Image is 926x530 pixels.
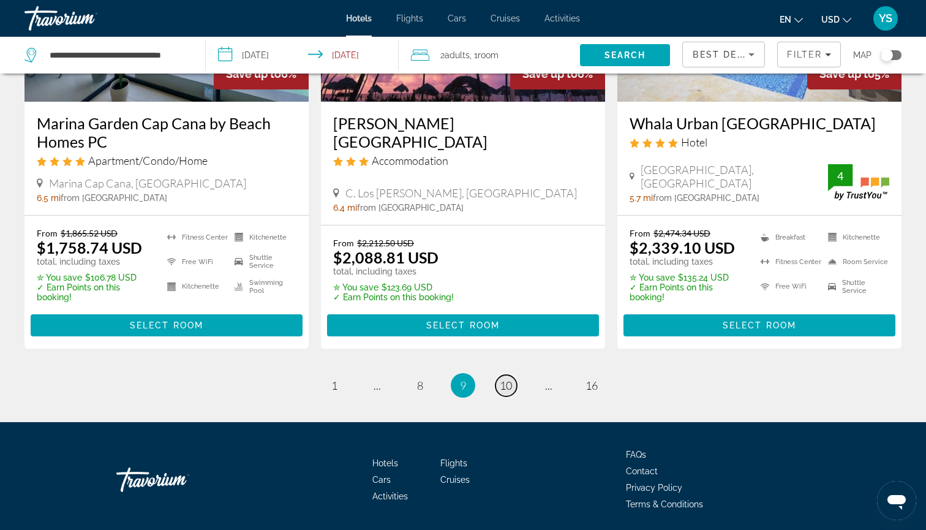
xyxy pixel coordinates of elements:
li: Shuttle Service [228,252,296,271]
span: Room [478,50,499,60]
a: Privacy Policy [626,483,682,493]
li: Kitchenette [161,278,229,296]
span: Best Deals [693,50,756,59]
p: $106.78 USD [37,273,152,282]
a: Terms & Conditions [626,499,703,509]
span: ✮ You save [333,282,378,292]
a: Cruises [440,475,470,485]
nav: Pagination [24,373,902,398]
button: Search [580,44,671,66]
button: Travelers: 2 adults, 0 children [399,37,580,74]
a: Travorium [24,2,147,34]
span: From [333,238,354,248]
span: Marina Cap Cana, [GEOGRAPHIC_DATA] [49,176,246,190]
p: total, including taxes [37,257,152,267]
span: en [780,15,791,25]
span: 10 [500,379,512,392]
iframe: Botón para iniciar la ventana de mensajería [877,481,916,520]
a: Flights [396,13,423,23]
div: 4 [828,168,853,183]
li: Free WiFi [755,278,822,296]
span: ... [545,379,552,392]
li: Kitchenette [228,228,296,246]
a: Select Room [623,317,895,330]
button: Select Room [31,314,303,336]
span: 2 [440,47,470,64]
img: TrustYou guest rating badge [828,164,889,200]
span: 8 [417,379,423,392]
div: 3 star Accommodation [333,154,593,167]
span: USD [821,15,840,25]
p: ✓ Earn Points on this booking! [630,282,745,302]
div: 6% [510,58,605,89]
div: 5% [807,58,902,89]
span: From [37,228,58,238]
p: total, including taxes [630,257,745,267]
span: Select Room [130,320,203,330]
span: ✮ You save [37,273,82,282]
span: Hotels [346,13,372,23]
span: Accommodation [372,154,448,167]
span: 16 [585,379,598,392]
li: Kitchenette [822,228,889,246]
a: Flights [440,458,467,468]
p: ✓ Earn Points on this booking! [37,282,152,302]
span: Hotel [681,135,707,149]
span: Select Room [723,320,796,330]
div: 4 star Apartment [37,154,296,167]
button: Select check in and out date [206,37,399,74]
p: total, including taxes [333,267,454,276]
del: $2,474.34 USD [653,228,710,238]
span: 5.7 mi [630,193,653,203]
div: 4 star Hotel [630,135,889,149]
li: Free WiFi [161,252,229,271]
a: Activities [544,13,580,23]
span: From [630,228,650,238]
span: Cruises [491,13,520,23]
a: [PERSON_NAME][GEOGRAPHIC_DATA] [333,114,593,151]
button: Change currency [821,10,851,28]
span: 6.5 mi [37,193,61,203]
a: Cars [448,13,466,23]
span: [GEOGRAPHIC_DATA], [GEOGRAPHIC_DATA] [641,163,828,190]
span: , 1 [470,47,499,64]
li: Fitness Center [755,252,822,271]
a: Whala Urban [GEOGRAPHIC_DATA] [630,114,889,132]
a: Cars [372,475,391,485]
span: ... [374,379,381,392]
p: $123.69 USD [333,282,454,292]
span: 6.4 mi [333,203,357,213]
button: Select Room [327,314,599,336]
span: from [GEOGRAPHIC_DATA] [61,193,167,203]
span: Activities [372,491,408,501]
input: Search hotel destination [48,46,187,64]
a: Hotels [372,458,398,468]
span: Filter [787,50,822,59]
span: Adults [445,50,470,60]
ins: $2,339.10 USD [630,238,735,257]
li: Room Service [822,252,889,271]
a: Contact [626,466,658,476]
span: Save up to [819,67,875,80]
span: 9 [460,379,466,392]
a: FAQs [626,450,646,460]
a: Marina Garden Cap Cana by Beach Homes PC [37,114,296,151]
span: Save up to [522,67,578,80]
p: ✓ Earn Points on this booking! [333,292,454,302]
span: Apartment/Condo/Home [88,154,208,167]
ins: $2,088.81 USD [333,248,439,267]
span: C. Los [PERSON_NAME], [GEOGRAPHIC_DATA] [345,186,577,200]
li: Fitness Center [161,228,229,246]
p: $135.24 USD [630,273,745,282]
span: ✮ You save [630,273,675,282]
